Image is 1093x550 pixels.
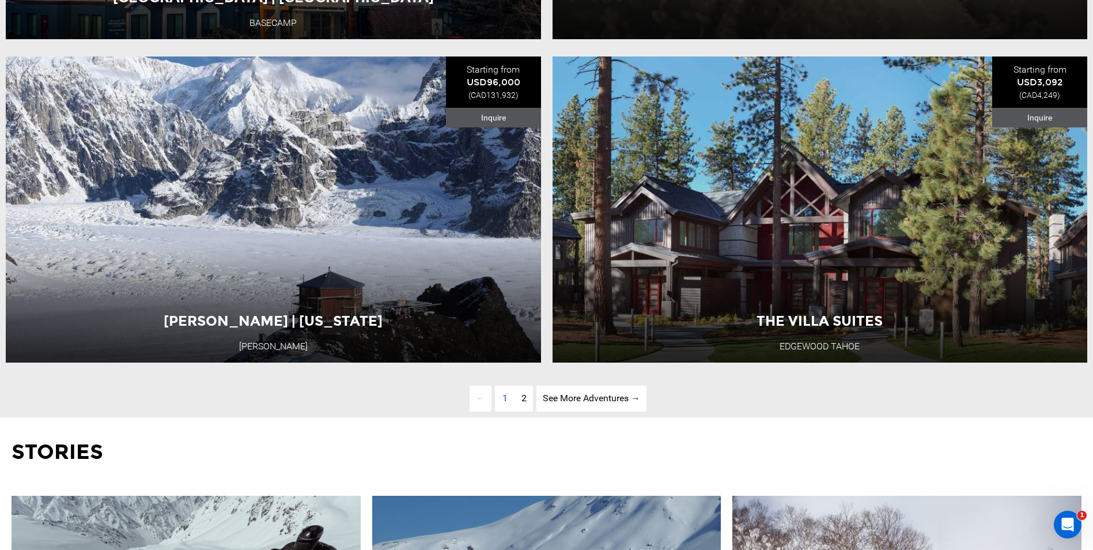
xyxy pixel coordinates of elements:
[521,393,527,404] span: 2
[1077,511,1087,520] span: 1
[447,386,646,412] ul: Pagination
[536,386,646,412] a: See More Adventures → page
[1054,511,1081,538] iframe: Intercom live chat
[496,386,514,412] span: 1
[470,386,491,412] span: ←
[12,438,1081,467] p: Stories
